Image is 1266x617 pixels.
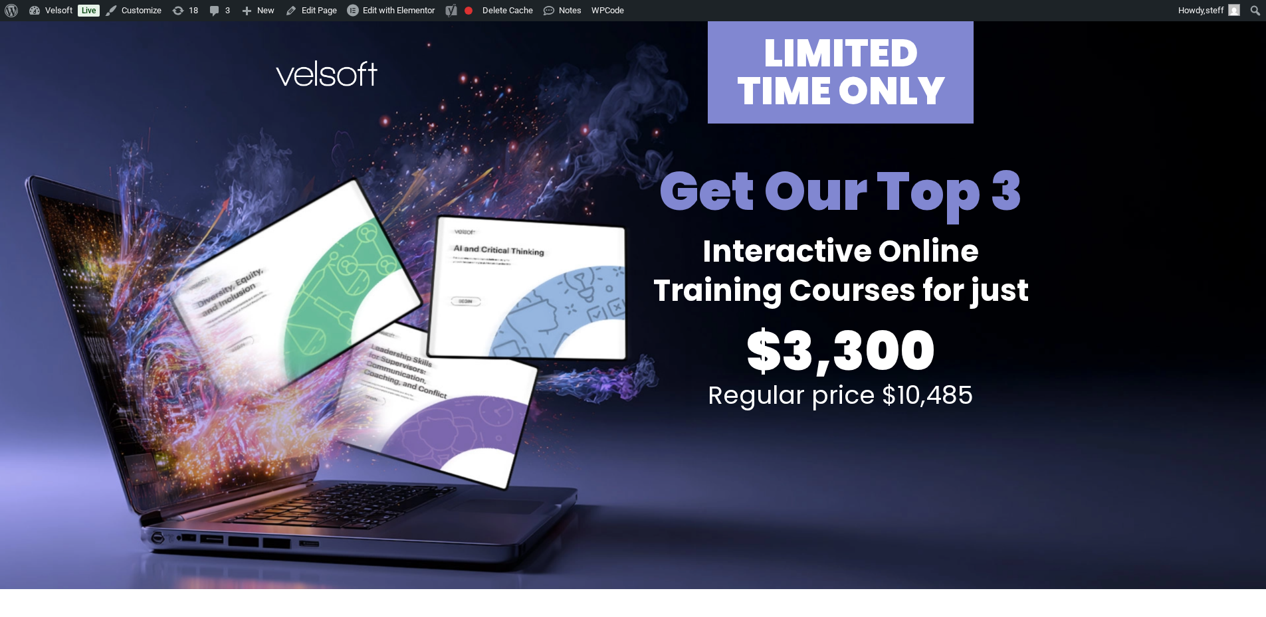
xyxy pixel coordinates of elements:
h2: LIMITED TIME ONLY [714,35,967,110]
a: Live [78,5,100,17]
div: Focus keyphrase not set [465,7,473,15]
h2: Regular price $10,485 [637,383,1045,408]
span: steff [1206,5,1224,15]
h2: Get Our Top 3 [637,157,1045,226]
span: Edit with Elementor [363,5,435,15]
h2: Interactive Online Training Courses for just [637,232,1045,310]
h2: $3,300 [637,317,1045,386]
